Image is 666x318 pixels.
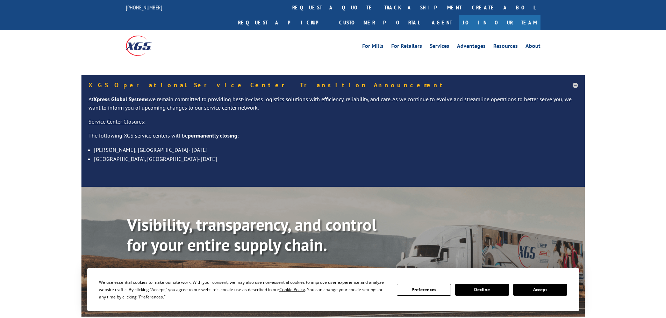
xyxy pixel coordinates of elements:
[457,43,486,51] a: Advantages
[425,15,459,30] a: Agent
[362,43,384,51] a: For Mills
[94,154,578,163] li: [GEOGRAPHIC_DATA], [GEOGRAPHIC_DATA]- [DATE]
[233,15,334,30] a: Request a pickup
[455,284,509,296] button: Decline
[279,287,305,293] span: Cookie Policy
[459,15,540,30] a: Join Our Team
[391,43,422,51] a: For Retailers
[87,268,579,311] div: Cookie Consent Prompt
[93,96,149,103] strong: Xpress Global Systems
[334,15,425,30] a: Customer Portal
[188,132,237,139] strong: permanently closing
[94,145,578,154] li: [PERSON_NAME], [GEOGRAPHIC_DATA]- [DATE]
[88,82,578,88] h5: XGS Operational Service Center Transition Announcement
[525,43,540,51] a: About
[88,132,578,146] p: The following XGS service centers will be :
[430,43,449,51] a: Services
[397,284,451,296] button: Preferences
[88,95,578,118] p: At we remain committed to providing best-in-class logistics solutions with efficiency, reliabilit...
[513,284,567,296] button: Accept
[493,43,518,51] a: Resources
[139,294,163,300] span: Preferences
[126,4,162,11] a: [PHONE_NUMBER]
[127,214,377,256] b: Visibility, transparency, and control for your entire supply chain.
[88,118,145,125] u: Service Center Closures:
[99,279,388,301] div: We use essential cookies to make our site work. With your consent, we may also use non-essential ...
